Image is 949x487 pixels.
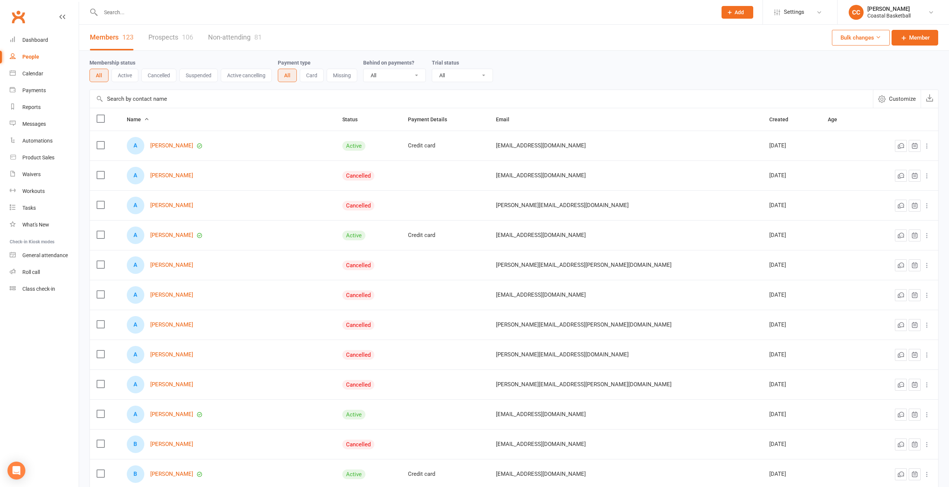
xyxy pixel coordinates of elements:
[150,352,193,358] a: [PERSON_NAME]
[342,115,366,124] button: Status
[278,60,311,66] label: Payment type
[873,90,921,108] button: Customize
[127,256,144,274] div: A
[150,411,193,418] a: [PERSON_NAME]
[22,154,54,160] div: Product Sales
[496,407,586,421] span: [EMAIL_ADDRESS][DOMAIN_NAME]
[148,25,193,50] a: Prospects106
[208,25,262,50] a: Non-attending81
[150,262,193,268] a: [PERSON_NAME]
[150,381,193,388] a: [PERSON_NAME]
[150,202,193,209] a: [PERSON_NAME]
[127,346,144,363] div: A
[342,320,374,330] div: Cancelled
[10,116,79,132] a: Messages
[342,141,365,151] div: Active
[150,322,193,328] a: [PERSON_NAME]
[111,69,138,82] button: Active
[892,30,938,46] a: Member
[254,33,262,41] div: 81
[127,406,144,423] div: A
[10,264,79,281] a: Roll call
[10,183,79,200] a: Workouts
[10,132,79,149] a: Automations
[182,33,193,41] div: 106
[22,37,48,43] div: Dashboard
[89,60,135,66] label: Membership status
[327,69,357,82] button: Missing
[342,171,374,181] div: Cancelled
[769,232,815,238] div: [DATE]
[342,469,365,479] div: Active
[150,172,193,179] a: [PERSON_NAME]
[10,49,79,65] a: People
[342,290,374,300] div: Cancelled
[9,7,28,26] a: Clubworx
[342,201,374,210] div: Cancelled
[10,281,79,297] a: Class kiosk mode
[496,318,672,332] span: [PERSON_NAME][EMAIL_ADDRESS][PERSON_NAME][DOMAIN_NAME]
[127,116,149,122] span: Name
[221,69,272,82] button: Active cancelling
[408,143,483,149] div: Credit card
[127,465,144,483] div: B
[10,166,79,183] a: Waivers
[769,471,815,477] div: [DATE]
[769,381,815,388] div: [DATE]
[849,5,864,20] div: CC
[22,171,41,177] div: Waivers
[122,33,133,41] div: 123
[408,232,483,238] div: Credit card
[150,441,193,447] a: [PERSON_NAME]
[408,116,455,122] span: Payment Details
[127,167,144,184] div: A
[150,232,193,238] a: [PERSON_NAME]
[496,198,629,212] span: [PERSON_NAME][EMAIL_ADDRESS][DOMAIN_NAME]
[10,200,79,216] a: Tasks
[496,116,518,122] span: Email
[22,54,39,60] div: People
[300,69,324,82] button: Card
[10,247,79,264] a: General attendance kiosk mode
[127,316,144,334] div: A
[769,441,815,447] div: [DATE]
[127,197,144,214] div: A
[496,288,586,302] span: [EMAIL_ADDRESS][DOMAIN_NAME]
[127,286,144,304] div: A
[496,228,586,242] span: [EMAIL_ADDRESS][DOMAIN_NAME]
[7,462,25,480] div: Open Intercom Messenger
[432,60,459,66] label: Trial status
[769,172,815,179] div: [DATE]
[127,376,144,393] div: A
[141,69,176,82] button: Cancelled
[342,116,366,122] span: Status
[10,65,79,82] a: Calendar
[90,90,873,108] input: Search by contact name
[722,6,753,19] button: Add
[342,260,374,270] div: Cancelled
[769,116,796,122] span: Created
[22,252,68,258] div: General attendance
[10,32,79,49] a: Dashboard
[735,9,744,15] span: Add
[22,269,40,275] div: Roll call
[22,286,55,292] div: Class check-in
[769,322,815,328] div: [DATE]
[889,94,916,103] span: Customize
[408,471,483,477] div: Credit card
[496,138,586,153] span: [EMAIL_ADDRESS][DOMAIN_NAME]
[150,471,193,477] a: [PERSON_NAME]
[127,137,144,154] div: A
[22,188,45,194] div: Workouts
[10,149,79,166] a: Product Sales
[150,292,193,298] a: [PERSON_NAME]
[342,440,374,449] div: Cancelled
[769,411,815,418] div: [DATE]
[22,222,49,228] div: What's New
[769,262,815,268] div: [DATE]
[127,227,144,244] div: A
[278,69,297,82] button: All
[179,69,218,82] button: Suspended
[828,115,845,124] button: Age
[867,6,911,12] div: [PERSON_NAME]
